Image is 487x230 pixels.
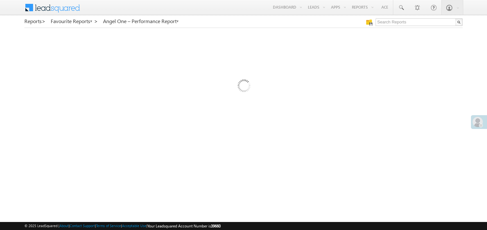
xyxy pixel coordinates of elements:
[24,18,46,24] a: Reports>
[122,224,146,228] a: Acceptable Use
[211,224,221,228] span: 39660
[70,224,95,228] a: Contact Support
[376,18,463,26] input: Search Reports
[147,224,221,228] span: Your Leadsquared Account Number is
[210,54,277,120] img: Loading...
[94,17,98,25] span: >
[103,18,179,24] a: Angel One – Performance Report
[59,224,69,228] a: About
[24,223,221,229] span: © 2025 LeadSquared | | | | |
[366,19,372,26] img: Manage all your saved reports!
[96,224,121,228] a: Terms of Service
[51,18,98,24] a: Favourite Reports >
[42,17,46,25] span: >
